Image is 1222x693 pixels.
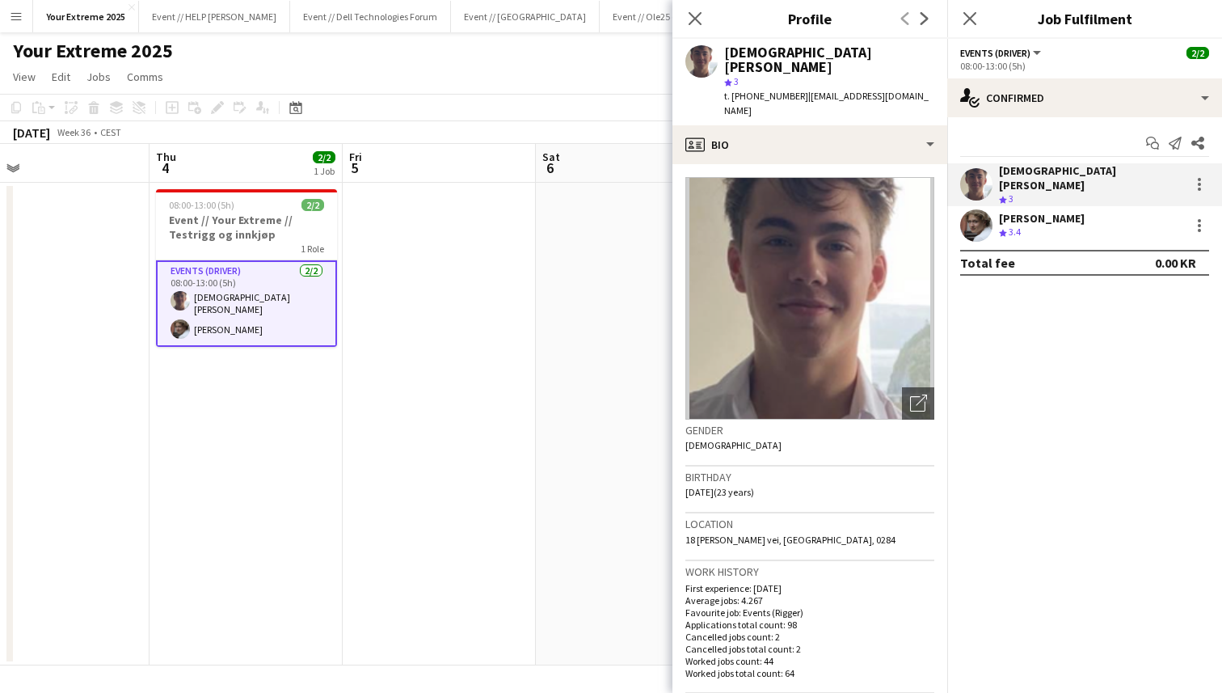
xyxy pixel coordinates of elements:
[154,158,176,177] span: 4
[960,255,1015,271] div: Total fee
[685,423,934,437] h3: Gender
[960,60,1209,72] div: 08:00-13:00 (5h)
[685,667,934,679] p: Worked jobs total count: 64
[672,125,947,164] div: Bio
[6,66,42,87] a: View
[13,70,36,84] span: View
[156,213,337,242] h3: Event // Your Extreme // Testrigg og innkjøp
[127,70,163,84] span: Comms
[301,199,324,211] span: 2/2
[685,534,895,546] span: 18 [PERSON_NAME] vei, [GEOGRAPHIC_DATA], 0284
[314,165,335,177] div: 1 Job
[999,211,1085,226] div: [PERSON_NAME]
[100,126,121,138] div: CEST
[685,517,934,531] h3: Location
[724,45,934,74] div: [DEMOGRAPHIC_DATA][PERSON_NAME]
[156,260,337,347] app-card-role: Events (Driver)2/208:00-13:00 (5h)[DEMOGRAPHIC_DATA][PERSON_NAME][PERSON_NAME]
[169,199,234,211] span: 08:00-13:00 (5h)
[1155,255,1196,271] div: 0.00 KR
[290,1,451,32] button: Event // Dell Technologies Forum
[685,655,934,667] p: Worked jobs count: 44
[313,151,335,163] span: 2/2
[724,90,808,102] span: t. [PHONE_NUMBER]
[1009,192,1013,205] span: 3
[156,150,176,164] span: Thu
[120,66,170,87] a: Comms
[999,163,1183,192] div: [DEMOGRAPHIC_DATA][PERSON_NAME]
[45,66,77,87] a: Edit
[685,486,754,498] span: [DATE] (23 years)
[685,582,934,594] p: First experience: [DATE]
[685,619,934,631] p: Applications total count: 98
[301,243,324,255] span: 1 Role
[52,70,70,84] span: Edit
[724,90,929,116] span: | [EMAIL_ADDRESS][DOMAIN_NAME]
[685,439,782,451] span: [DEMOGRAPHIC_DATA]
[960,47,1030,59] span: Events (Driver)
[960,47,1043,59] button: Events (Driver)
[33,1,139,32] button: Your Extreme 2025
[734,75,739,87] span: 3
[685,564,934,579] h3: Work history
[672,8,947,29] h3: Profile
[13,39,173,63] h1: Your Extreme 2025
[156,189,337,347] app-job-card: 08:00-13:00 (5h)2/2Event // Your Extreme // Testrigg og innkjøp1 RoleEvents (Driver)2/208:00-13:0...
[80,66,117,87] a: Jobs
[947,78,1222,117] div: Confirmed
[685,606,934,619] p: Favourite job: Events (Rigger)
[347,158,362,177] span: 5
[685,643,934,655] p: Cancelled jobs total count: 2
[600,1,707,32] button: Event // Ole25 (JCP)
[685,470,934,484] h3: Birthday
[685,594,934,606] p: Average jobs: 4.267
[1009,226,1021,238] span: 3.4
[902,387,934,420] div: Open photos pop-in
[139,1,290,32] button: Event // HELP [PERSON_NAME]
[13,125,50,141] div: [DATE]
[53,126,94,138] span: Week 36
[86,70,111,84] span: Jobs
[1186,47,1209,59] span: 2/2
[685,631,934,643] p: Cancelled jobs count: 2
[542,150,560,164] span: Sat
[349,150,362,164] span: Fri
[947,8,1222,29] h3: Job Fulfilment
[685,177,934,420] img: Crew avatar or photo
[451,1,600,32] button: Event // [GEOGRAPHIC_DATA]
[540,158,560,177] span: 6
